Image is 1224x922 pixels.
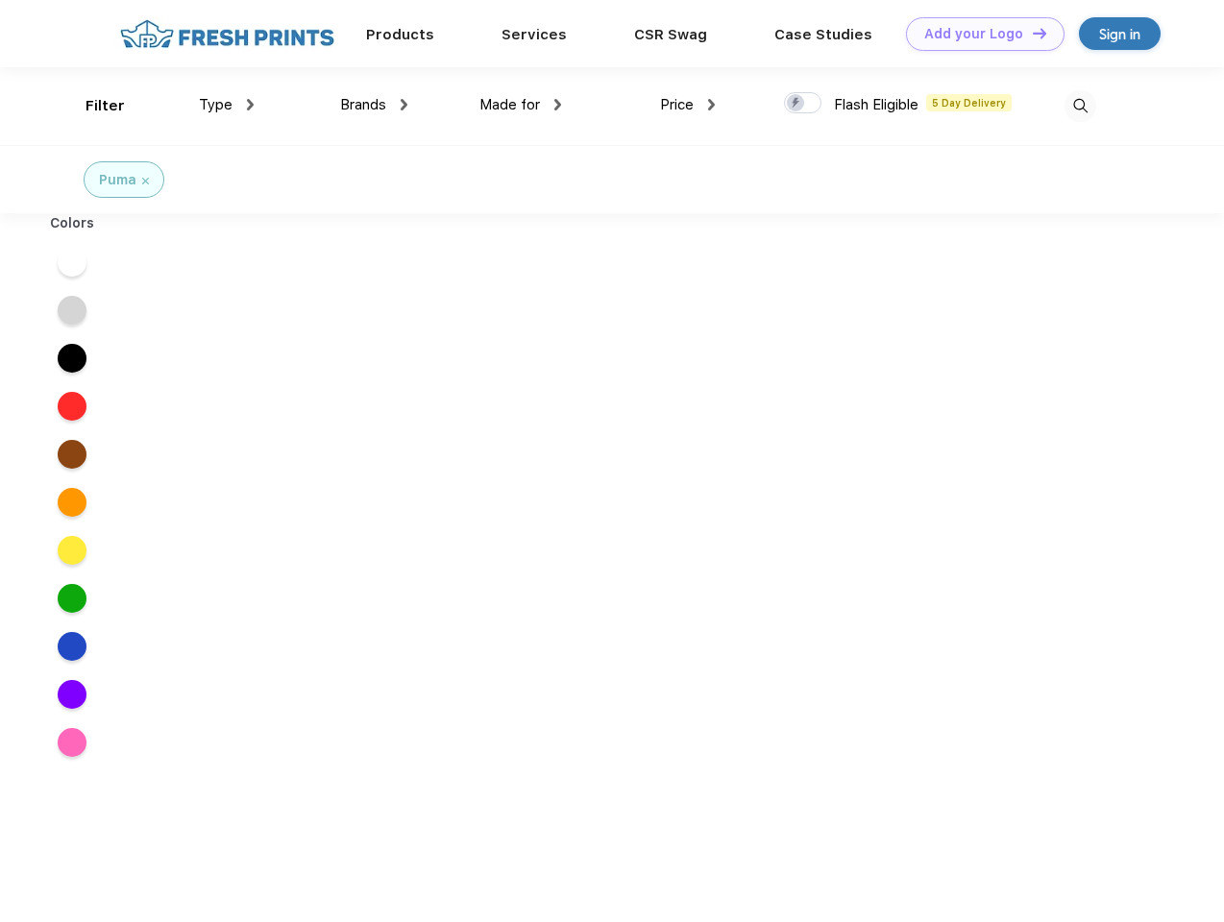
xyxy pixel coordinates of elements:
[114,17,340,51] img: fo%20logo%202.webp
[834,96,918,113] span: Flash Eligible
[924,26,1023,42] div: Add your Logo
[926,94,1012,111] span: 5 Day Delivery
[247,99,254,110] img: dropdown.png
[99,170,136,190] div: Puma
[86,95,125,117] div: Filter
[554,99,561,110] img: dropdown.png
[366,26,434,43] a: Products
[479,96,540,113] span: Made for
[340,96,386,113] span: Brands
[708,99,715,110] img: dropdown.png
[142,178,149,184] img: filter_cancel.svg
[199,96,233,113] span: Type
[1079,17,1161,50] a: Sign in
[502,26,567,43] a: Services
[401,99,407,110] img: dropdown.png
[1099,23,1140,45] div: Sign in
[660,96,694,113] span: Price
[1033,28,1046,38] img: DT
[634,26,707,43] a: CSR Swag
[1065,90,1096,122] img: desktop_search.svg
[36,213,110,233] div: Colors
